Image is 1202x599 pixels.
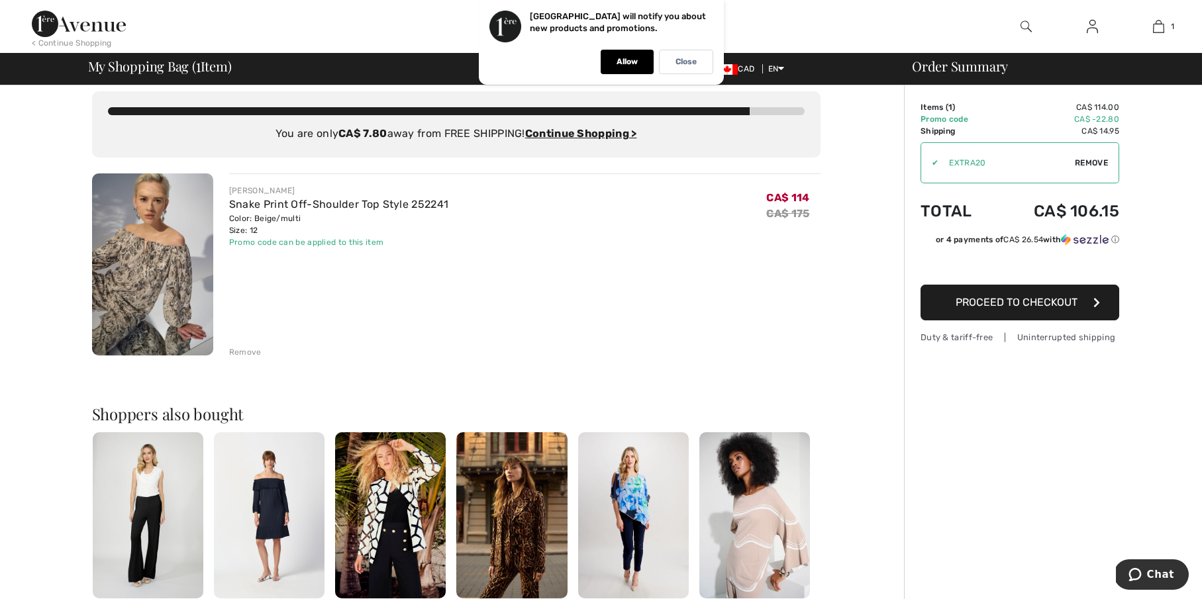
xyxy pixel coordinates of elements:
p: Allow [617,57,638,67]
div: You are only away from FREE SHIPPING! [108,126,805,142]
td: CA$ 14.95 [995,125,1119,137]
img: Loose Fit Striped Pullover Style 252932 [699,432,810,598]
span: CA$ 114 [766,191,809,204]
img: Geometric Pattern Hip-Length Coat Style 241905 [335,432,446,598]
input: Promo code [938,143,1075,183]
div: or 4 payments of with [936,234,1119,246]
div: [PERSON_NAME] [229,185,448,197]
img: Snake Print Off-Shoulder Top Style 252241 [92,173,213,355]
button: Proceed to Checkout [921,285,1119,320]
span: CAD [717,64,760,73]
div: < Continue Shopping [32,37,112,49]
img: 1ère Avenue [32,11,126,37]
p: [GEOGRAPHIC_DATA] will notify you about new products and promotions. [530,11,706,33]
img: Sezzle [1061,234,1109,246]
a: Sign In [1076,19,1109,35]
td: CA$ -22.80 [995,113,1119,125]
td: CA$ 106.15 [995,189,1119,234]
span: Remove [1075,157,1108,169]
img: Floral Sheer Pullover Style 248324 [578,432,689,598]
img: Off-Shoulder Shift Dress Style 241907 [214,432,325,598]
s: CA$ 175 [766,207,809,220]
a: Continue Shopping > [525,127,637,140]
h2: Shoppers also bought [92,406,821,422]
div: Duty & tariff-free | Uninterrupted shipping [921,331,1119,344]
img: search the website [1021,19,1032,34]
td: Total [921,189,995,234]
span: 1 [948,103,952,112]
div: Color: Beige/multi Size: 12 [229,212,448,236]
div: ✔ [921,157,938,169]
img: Flare Formal Trousers Style 249016 [93,432,203,598]
a: 1 [1126,19,1191,34]
span: CA$ 26.54 [1003,235,1043,244]
div: Promo code can be applied to this item [229,236,448,248]
img: My Bag [1153,19,1164,34]
div: Remove [229,346,262,358]
div: or 4 payments ofCA$ 26.54withSezzle Click to learn more about Sezzle [921,234,1119,250]
td: Promo code [921,113,995,125]
a: Snake Print Off-Shoulder Top Style 252241 [229,198,448,210]
span: 1 [196,56,201,73]
iframe: PayPal-paypal [921,250,1119,280]
td: Items ( ) [921,101,995,113]
img: Collared Animal Print Blazer Style 253051 [456,432,567,598]
span: My Shopping Bag ( Item) [88,60,232,73]
p: Close [676,57,697,67]
img: Canadian Dollar [717,64,738,75]
span: EN [768,64,785,73]
span: 1 [1171,21,1174,32]
td: Shipping [921,125,995,137]
img: My Info [1087,19,1098,34]
div: Order Summary [896,60,1194,73]
iframe: Opens a widget where you can chat to one of our agents [1116,559,1189,592]
strong: CA$ 7.80 [338,127,387,140]
span: Proceed to Checkout [956,296,1077,308]
td: CA$ 114.00 [995,101,1119,113]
